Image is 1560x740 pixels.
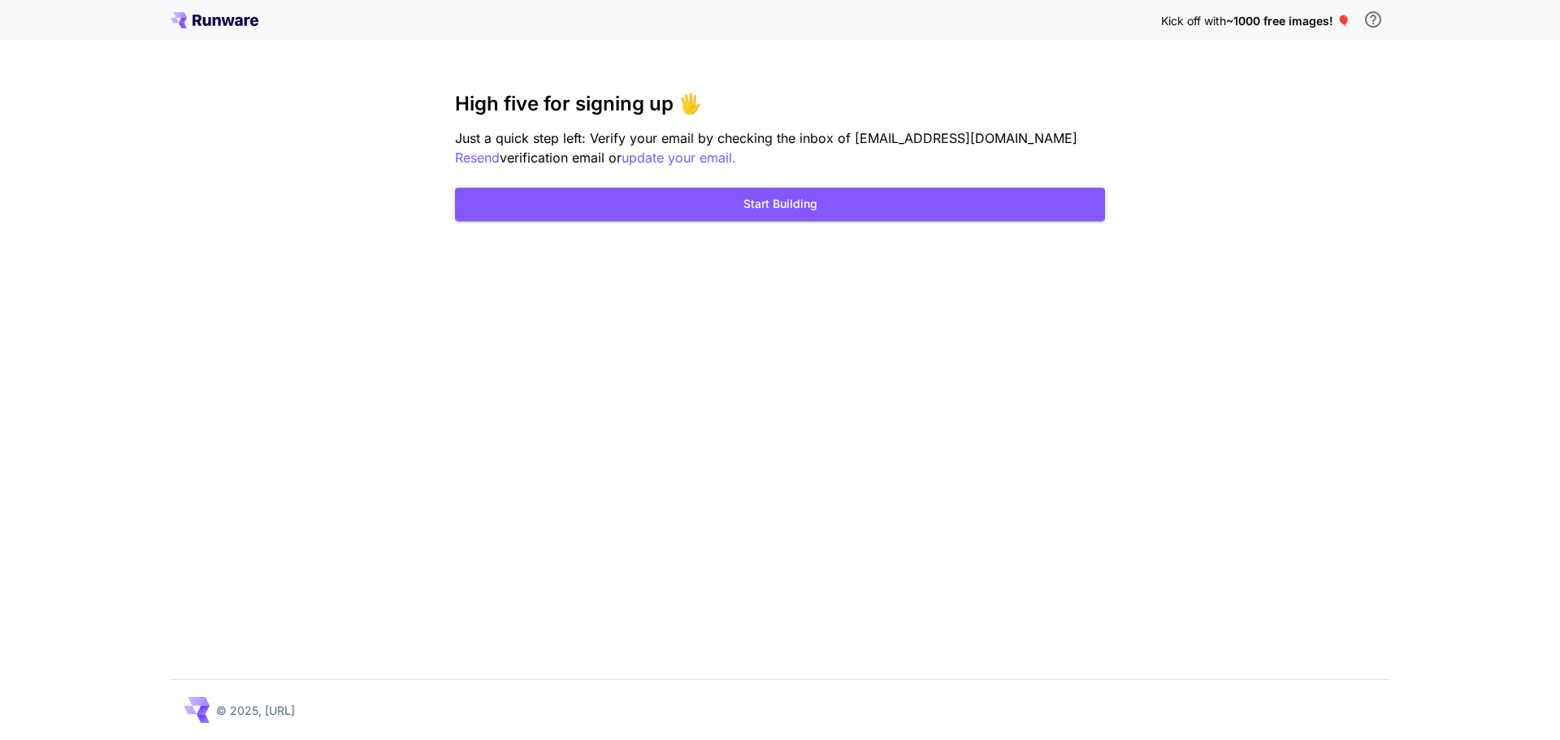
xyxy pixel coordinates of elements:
span: Just a quick step left: Verify your email by checking the inbox of [EMAIL_ADDRESS][DOMAIN_NAME] [455,130,1077,146]
button: update your email. [622,148,736,168]
button: Start Building [455,188,1105,221]
button: In order to qualify for free credit, you need to sign up with a business email address and click ... [1357,3,1389,36]
p: © 2025, [URL] [216,702,295,719]
button: Resend [455,148,500,168]
h3: High five for signing up 🖐️ [455,93,1105,115]
span: verification email or [500,149,622,166]
span: ~1000 free images! 🎈 [1226,14,1350,28]
span: Kick off with [1161,14,1226,28]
